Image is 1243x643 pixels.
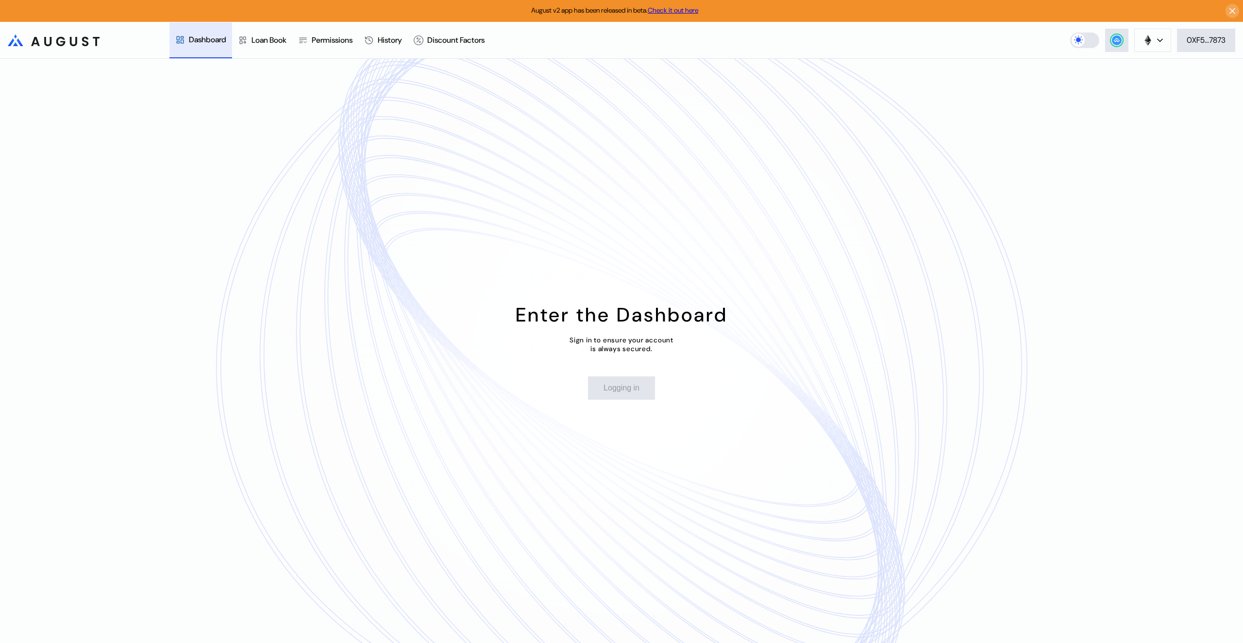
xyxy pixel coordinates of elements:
[312,35,353,45] div: Permissions
[427,35,485,45] div: Discount Factors
[232,22,292,58] a: Loan Book
[588,376,655,400] button: Logging in
[358,22,408,58] a: History
[1142,35,1153,46] img: chain logo
[408,22,490,58] a: Discount Factors
[516,302,728,327] div: Enter the Dashboard
[189,34,226,45] div: Dashboard
[1187,35,1226,45] div: 0XF5...7873
[169,22,232,58] a: Dashboard
[531,6,698,15] span: August v2 app has been released in beta.
[648,6,698,15] a: Check it out here
[1177,29,1235,52] button: 0XF5...7873
[252,35,286,45] div: Loan Book
[570,336,673,353] div: Sign in to ensure your account is always secured.
[378,35,402,45] div: History
[292,22,358,58] a: Permissions
[1134,29,1171,52] button: chain logo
